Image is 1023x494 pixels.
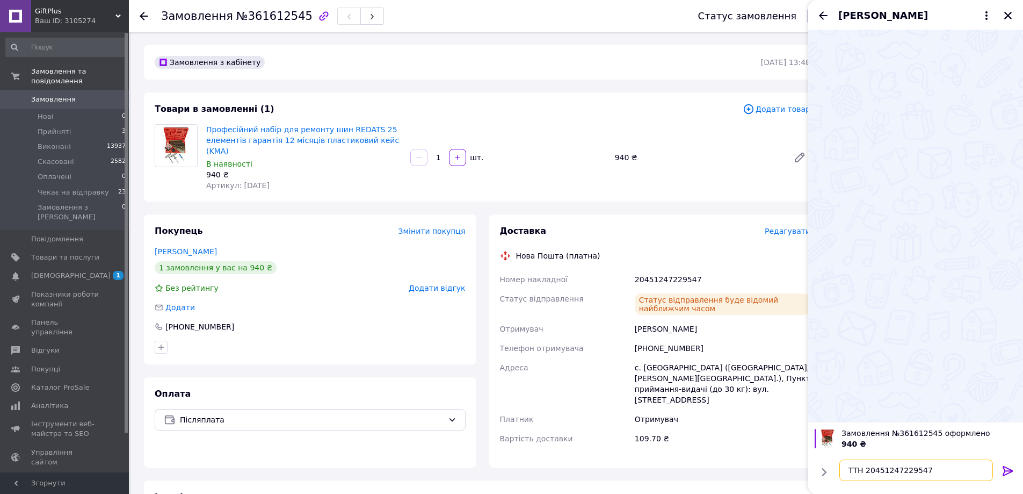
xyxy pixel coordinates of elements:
div: Замовлення з кабінету [155,56,265,69]
span: Змінити покупця [398,227,466,235]
span: Покупець [155,226,203,236]
span: 0 [122,172,126,182]
span: Скасовані [38,157,74,167]
span: Замовлення та повідомлення [31,67,129,86]
span: Відгуки [31,346,59,355]
span: В наявності [206,160,252,168]
span: Управління сайтом [31,448,99,467]
span: Каталог ProSale [31,383,89,392]
textarea: ТТН 20451247229547 [839,460,993,481]
span: Нові [38,112,53,121]
span: Номер накладної [500,275,568,284]
button: Закрити [1002,9,1014,22]
span: Прийняті [38,127,71,137]
span: Замовлення [31,95,76,104]
span: 0 [122,112,126,121]
span: 2582 [111,157,126,167]
span: Інструменти веб-майстра та SEO [31,419,99,439]
span: Редагувати [765,227,810,235]
span: 1 [113,271,124,280]
span: Телефон отримувача [500,344,584,353]
div: 940 ₴ [611,150,785,165]
span: Додати товар [743,103,810,115]
span: №361612545 [236,10,313,23]
button: [PERSON_NAME] [838,9,993,23]
span: Додати відгук [409,284,465,292]
span: GiftPlus [35,6,115,16]
div: 20451247229547 [633,270,812,289]
span: Статус відправлення [500,295,584,303]
span: 3 [122,127,126,137]
div: Статус замовлення [698,11,797,22]
span: Отримувач [500,325,543,333]
span: Без рейтингу [165,284,219,292]
span: Покупці [31,364,60,374]
div: шт. [467,152,484,163]
a: Професійний набір для ремонту шин REDATS 25 елементів гарантія 12 місяців пластиковий кейс (KMA) [206,125,399,155]
div: 1 замовлення у вас на 940 ₴ [155,261,277,274]
span: Доставка [500,226,547,236]
span: 0 [122,203,126,222]
img: 6616526480_w100_h100_professionalnyj-nabor-dlya.jpg [818,429,837,448]
span: Додати [165,303,195,312]
div: Отримувач [633,410,812,429]
span: Повідомлення [31,234,83,244]
span: [PERSON_NAME] [838,9,928,23]
span: Товари в замовленні (1) [155,104,274,114]
span: Виконані [38,142,71,152]
div: Ваш ID: 3105274 [35,16,129,26]
input: Пошук [5,38,127,57]
span: Платник [500,415,534,424]
div: Повернутися назад [140,11,148,22]
div: с. [GEOGRAPHIC_DATA] ([GEOGRAPHIC_DATA], [PERSON_NAME][GEOGRAPHIC_DATA].), Пункт приймання-видачі... [633,358,812,410]
span: Післяплата [180,414,444,426]
div: 109.70 ₴ [633,429,812,448]
span: Чекає на відправку [38,188,109,197]
span: Товари та послуги [31,253,99,262]
span: Оплата [155,389,191,399]
a: Редагувати [789,147,810,168]
time: [DATE] 13:48 [761,58,810,67]
div: 940 ₴ [206,169,402,180]
span: Показники роботи компанії [31,290,99,309]
span: Аналітика [31,401,68,411]
div: Нова Пошта (платна) [513,250,603,261]
button: Назад [817,9,830,22]
span: Замовлення [161,10,233,23]
span: Артикул: [DATE] [206,181,270,190]
span: Оплачені [38,172,71,182]
div: [PHONE_NUMBER] [164,321,235,332]
span: Адреса [500,363,528,372]
div: Статус відправлення буде відомий найближчим часом [635,293,810,315]
button: Показати кнопки [817,465,831,479]
span: 13937 [107,142,126,152]
div: [PHONE_NUMBER] [633,339,812,358]
span: Панель управління [31,318,99,337]
span: Замовлення №361612545 оформлено [841,428,1017,439]
a: [PERSON_NAME] [155,247,217,256]
div: [PERSON_NAME] [633,319,812,339]
img: Професійний набір для ремонту шин REDATS 25 елементів гарантія 12 місяців пластиковий кейс (KMA) [155,126,197,164]
span: [DEMOGRAPHIC_DATA] [31,271,111,281]
span: 23 [118,188,126,197]
span: 940 ₴ [841,440,866,448]
span: Вартість доставки [500,434,573,443]
span: Замовлення з [PERSON_NAME] [38,203,122,222]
